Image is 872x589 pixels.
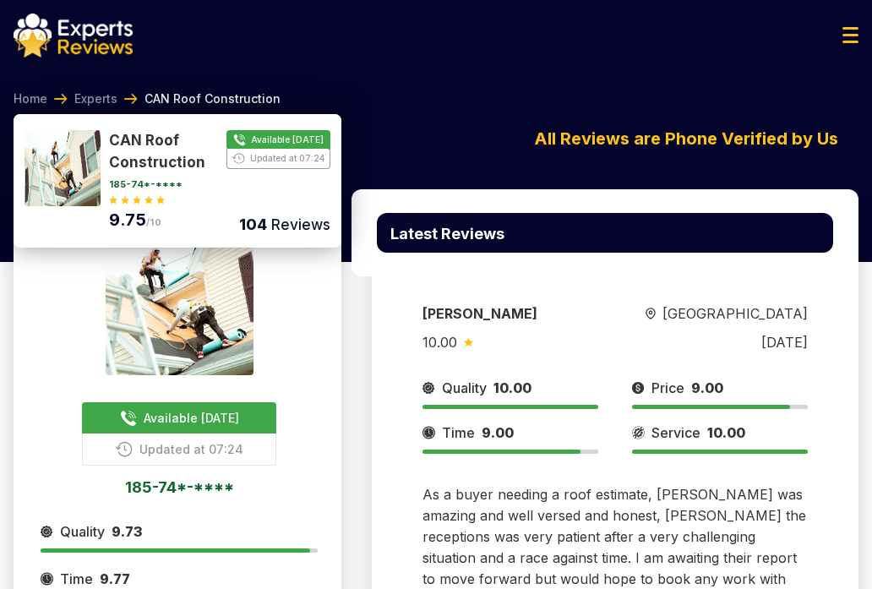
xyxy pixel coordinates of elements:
[82,402,276,434] button: Available [DATE]
[25,130,101,206] img: 175888059593976.jpeg
[14,90,281,107] nav: Breadcrumb
[632,423,645,443] img: slider icon
[41,521,53,542] img: slider icon
[139,440,243,458] span: Updated at 07:24
[651,423,700,443] span: Service
[144,90,281,107] span: CAN Roof Construction
[146,217,161,228] span: /10
[842,27,858,43] img: Menu Icon
[646,308,656,320] img: slider icon
[662,303,808,324] span: [GEOGRAPHIC_DATA]
[801,518,872,589] iframe: OpenWidget widget
[41,569,53,589] img: slider icon
[464,338,473,346] img: slider icon
[74,90,117,107] a: Experts
[82,434,276,466] button: Updated at 07:24
[761,332,808,352] div: [DATE]
[442,423,475,443] span: Time
[422,378,435,398] img: slider icon
[116,441,133,457] img: buttonPhoneIcon
[422,423,435,443] img: slider icon
[120,410,137,427] img: buttonPhoneIcon
[267,215,330,233] span: Reviews
[60,521,105,542] span: Quality
[239,215,267,233] span: 104
[442,378,487,398] span: Quality
[390,226,504,242] p: Latest Reviews
[352,126,858,151] div: All Reviews are Phone Verified by Us
[14,14,133,57] img: logo
[422,334,457,351] span: 10.00
[112,523,142,540] span: 9.73
[632,378,645,398] img: slider icon
[60,569,93,589] span: Time
[106,227,253,375] img: expert image
[707,424,745,441] span: 10.00
[493,379,531,396] span: 10.00
[109,210,146,230] span: 9.75
[14,90,47,107] a: Home
[691,379,723,396] span: 9.00
[100,570,130,587] span: 9.77
[482,424,514,441] span: 9.00
[422,303,576,324] div: [PERSON_NAME]
[144,409,239,427] span: Available [DATE]
[651,378,684,398] span: Price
